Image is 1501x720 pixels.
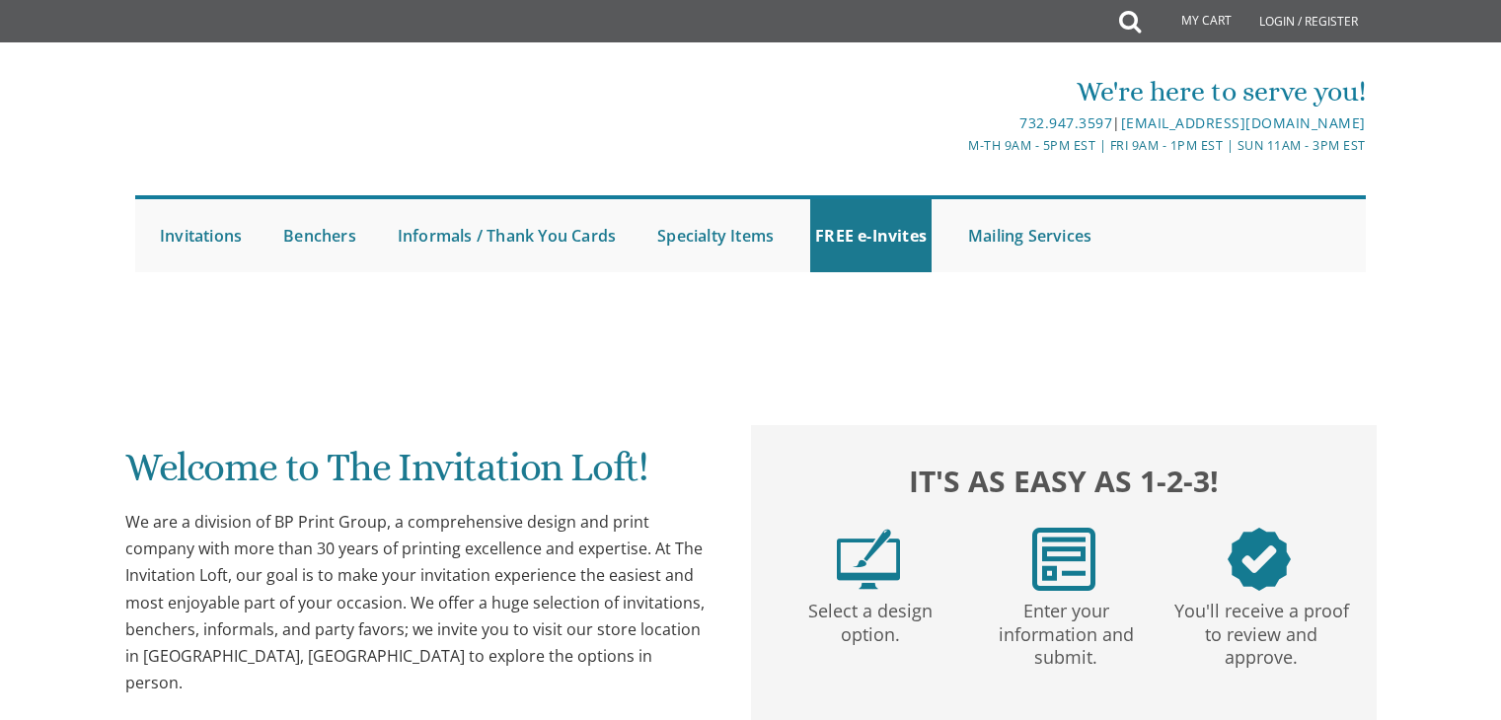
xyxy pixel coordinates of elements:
a: [EMAIL_ADDRESS][DOMAIN_NAME] [1121,113,1366,132]
div: | [547,111,1366,135]
img: step1.png [837,528,900,591]
div: We are a division of BP Print Group, a comprehensive design and print company with more than 30 y... [125,509,712,696]
img: step2.png [1032,528,1095,591]
a: Benchers [278,199,361,272]
div: M-Th 9am - 5pm EST | Fri 9am - 1pm EST | Sun 11am - 3pm EST [547,135,1366,156]
img: step3.png [1228,528,1291,591]
a: 732.947.3597 [1019,113,1112,132]
a: Informals / Thank You Cards [393,199,621,272]
div: We're here to serve you! [547,72,1366,111]
p: Select a design option. [777,591,964,647]
h2: It's as easy as 1-2-3! [771,459,1357,503]
a: Specialty Items [652,199,779,272]
h1: Welcome to The Invitation Loft! [125,446,712,504]
a: Mailing Services [963,199,1096,272]
a: Invitations [155,199,247,272]
p: You'll receive a proof to review and approve. [1167,591,1355,670]
p: Enter your information and submit. [972,591,1160,670]
a: FREE e-Invites [810,199,932,272]
a: My Cart [1139,2,1245,41]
